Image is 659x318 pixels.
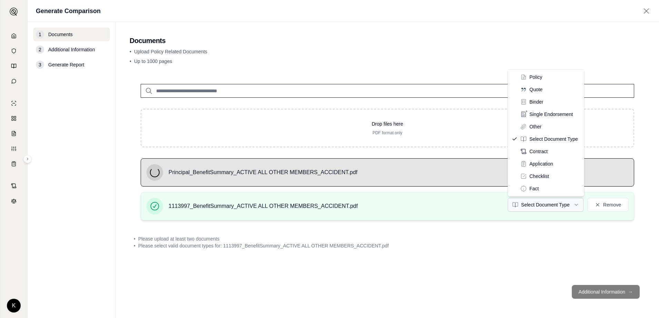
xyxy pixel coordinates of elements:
[529,173,549,180] span: Checklist
[529,185,539,192] span: Fact
[529,136,578,142] span: Select Document Type
[529,74,542,81] span: Policy
[529,148,548,155] span: Contract
[529,86,543,93] span: Quote
[529,98,543,105] span: Binder
[529,111,573,118] span: Single Endorsement
[529,160,553,167] span: Application
[529,123,541,130] span: Other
